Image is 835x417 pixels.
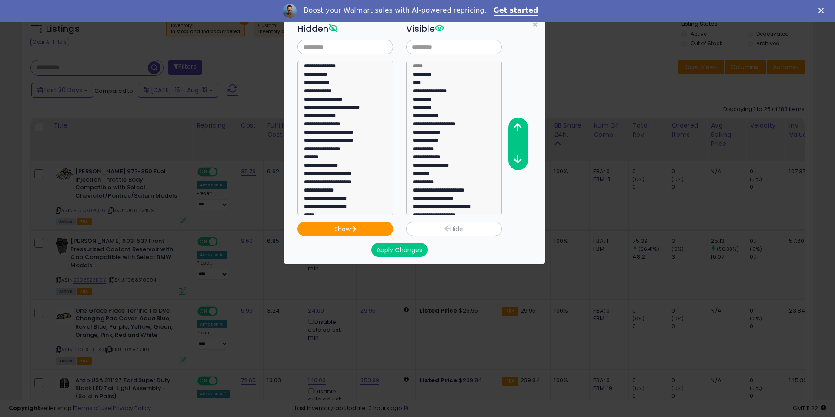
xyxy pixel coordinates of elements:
[406,22,502,35] h3: Visible
[304,6,486,15] div: Boost your Walmart sales with AI-powered repricing.
[371,243,428,257] button: Apply Changes
[283,4,297,18] img: Profile image for Adrian
[494,6,538,16] a: Get started
[297,222,393,236] button: Show
[532,18,538,31] span: ×
[297,22,393,35] h3: Hidden
[406,222,502,236] button: Hide
[818,8,827,13] div: Close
